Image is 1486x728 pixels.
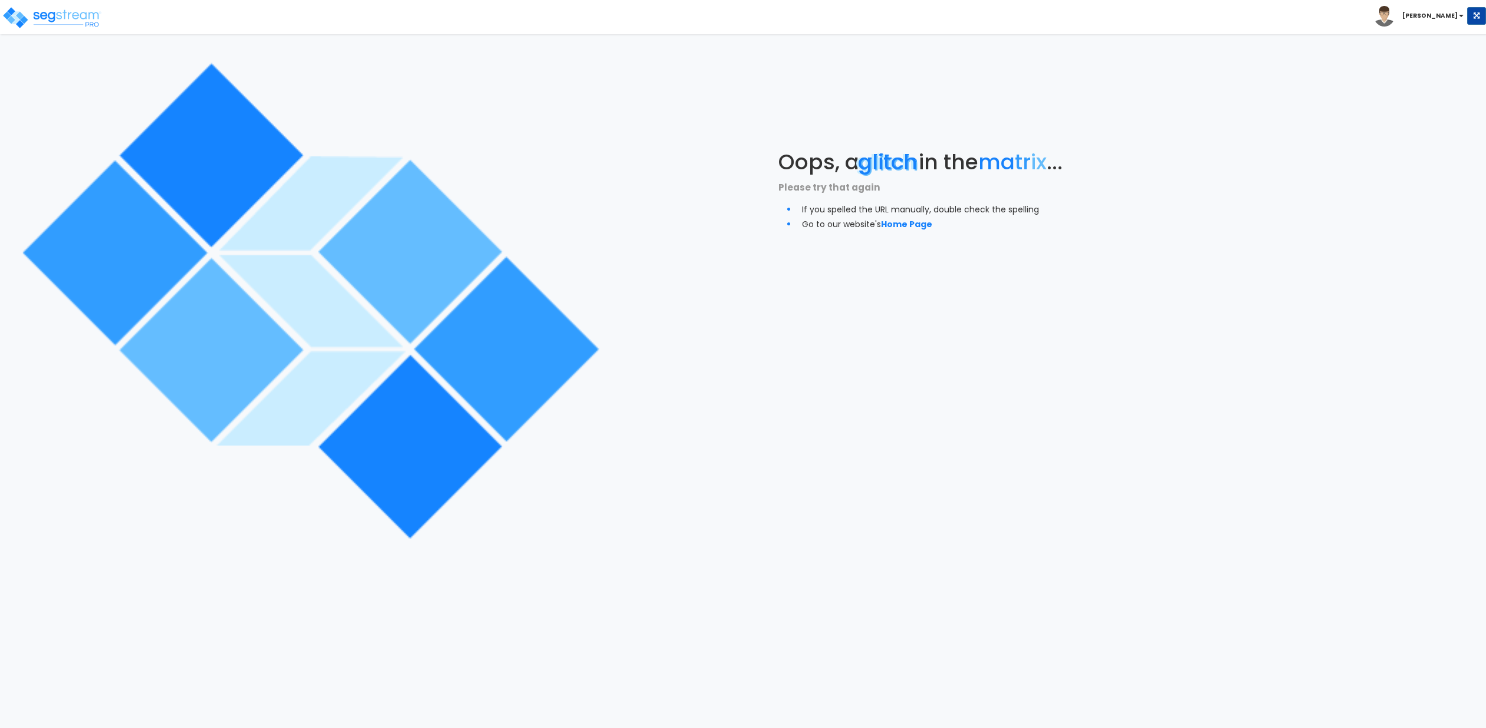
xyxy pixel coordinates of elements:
span: ix [1031,147,1047,177]
span: Oops, a in the ... [778,147,1063,177]
li: If you spelled the URL manually, double check the spelling [802,201,1079,217]
li: Go to our website's [802,216,1079,231]
span: tr [1015,147,1031,177]
img: avatar.png [1374,6,1395,27]
b: [PERSON_NAME] [1402,11,1458,20]
img: logo_pro_r.png [2,6,102,29]
span: glitch [859,147,919,177]
a: Home Page [881,218,932,230]
p: Please try that again [778,180,1079,195]
span: ma [978,147,1015,177]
